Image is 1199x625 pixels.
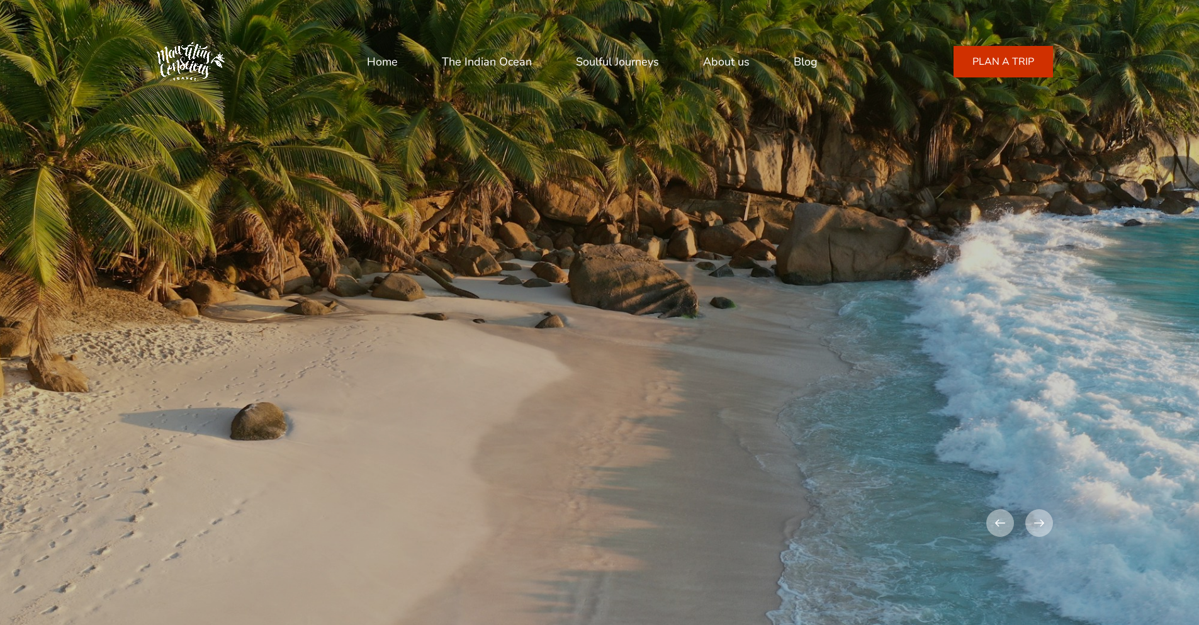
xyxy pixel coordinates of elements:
[954,46,1053,77] a: PLAN A TRIP
[703,47,750,77] a: About us
[576,47,659,77] a: Soulful Journeys
[442,47,532,77] a: The Indian Ocean
[794,47,818,77] a: Blog
[367,47,398,77] a: Home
